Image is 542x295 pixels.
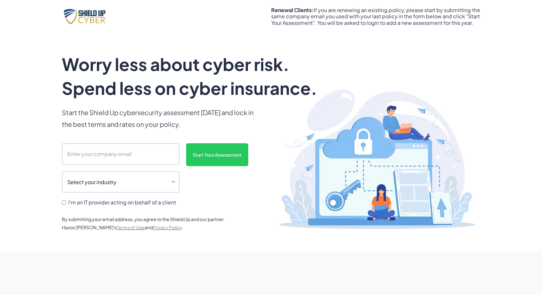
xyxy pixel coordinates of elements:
a: Privacy Policy [153,224,182,230]
img: Shield Up Cyber Logo [62,7,111,26]
div: By submitting your email address, you agree to the Shield Up and our partner Havoc [PERSON_NAME]'... [62,215,232,232]
p: Start the Shield Up cybersecurity assessment [DATE] and lock in the best terms and rates on your ... [62,107,258,130]
span: I'm an IT provider acting on behalf of a client [68,199,176,205]
form: scanform [62,143,258,207]
h1: Worry less about cyber risk. Spend less on cyber insurance. [62,52,334,100]
input: I'm an IT provider acting on behalf of a client [62,200,66,205]
strong: Renewal Clients: [271,7,314,13]
input: Start Your Assessment [186,143,248,166]
div: If you are renewing an existing policy, please start by submitting the same company email you use... [271,7,481,26]
input: Enter your company email [62,143,180,165]
a: Terms of Use [117,224,145,230]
